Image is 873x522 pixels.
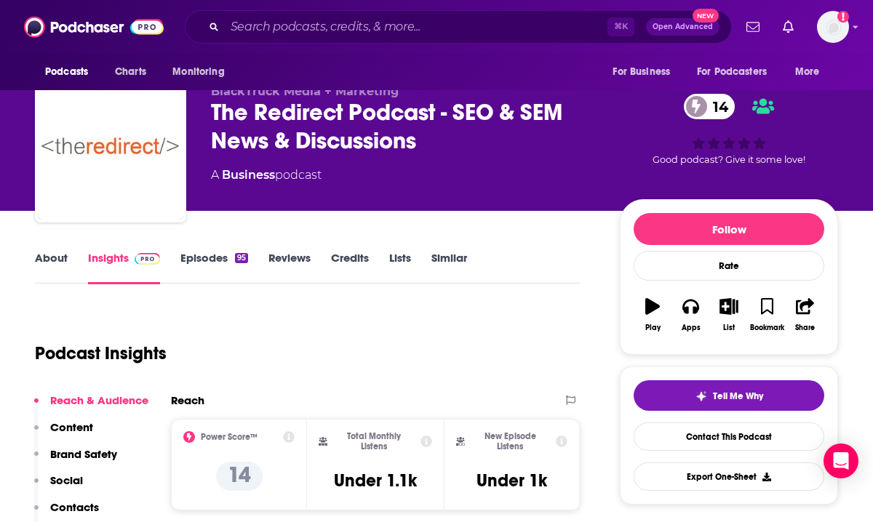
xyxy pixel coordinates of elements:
a: Charts [105,58,155,86]
a: Show notifications dropdown [777,15,800,39]
p: Reach & Audience [50,393,148,407]
button: Social [34,473,83,500]
p: Social [50,473,83,487]
button: Follow [634,213,824,245]
span: For Podcasters [697,62,767,82]
button: Apps [671,289,709,341]
a: Business [222,168,275,182]
img: Podchaser - Follow, Share and Rate Podcasts [24,13,164,41]
a: Reviews [268,251,311,284]
div: Share [795,324,815,332]
span: Good podcast? Give it some love! [653,154,805,165]
div: Rate [634,251,824,281]
span: 14 [698,94,736,119]
input: Search podcasts, credits, & more... [225,15,607,39]
a: InsightsPodchaser Pro [88,251,160,284]
span: BlackTruck Media + Marketing [211,84,399,98]
button: Show profile menu [817,11,849,43]
svg: Add a profile image [837,11,849,23]
span: Podcasts [45,62,88,82]
button: open menu [35,58,107,86]
a: Lists [389,251,411,284]
img: Podchaser Pro [135,253,160,265]
div: A podcast [211,166,322,184]
h3: Under 1.1k [334,470,417,491]
a: About [35,251,68,284]
p: Content [50,420,93,434]
span: Tell Me Why [713,390,763,402]
h2: Power Score™ [201,432,258,442]
a: Episodes95 [180,251,248,284]
span: Open Advanced [653,23,713,31]
button: Play [634,289,671,341]
h2: Total Monthly Listens [333,431,414,451]
button: Content [34,420,93,447]
div: Apps [682,324,701,332]
div: Play [645,324,661,332]
span: Monitoring [172,62,224,82]
h2: Reach [171,393,204,407]
a: Contact This Podcast [634,422,824,451]
a: Similar [431,251,467,284]
p: 14 [216,462,263,491]
span: ⌘ K [607,17,634,36]
div: Bookmark [750,324,784,332]
span: More [795,62,820,82]
a: Credits [331,251,369,284]
span: Charts [115,62,146,82]
button: open menu [687,58,788,86]
button: Share [786,289,824,341]
h2: New Episode Listens [471,431,550,451]
h1: Podcast Insights [35,342,167,364]
div: List [723,324,735,332]
button: Open AdvancedNew [646,18,719,36]
button: Reach & Audience [34,393,148,420]
button: open menu [162,58,243,86]
p: Brand Safety [50,447,117,461]
button: List [710,289,748,341]
button: open menu [785,58,838,86]
h3: Under 1k [477,470,547,491]
div: Open Intercom Messenger [824,443,858,478]
img: tell me why sparkle [695,390,707,402]
p: Contacts [50,500,99,514]
img: User Profile [817,11,849,43]
span: For Business [613,62,670,82]
button: tell me why sparkleTell Me Why [634,380,824,411]
button: open menu [602,58,688,86]
span: New [693,9,719,23]
a: 14 [684,94,736,119]
img: The Redirect Podcast - SEO & SEM News & Discussions [38,74,183,220]
div: Search podcasts, credits, & more... [185,10,732,44]
div: 95 [235,253,248,263]
div: 14Good podcast? Give it some love! [620,84,838,174]
a: Show notifications dropdown [741,15,765,39]
button: Brand Safety [34,447,117,474]
button: Bookmark [748,289,786,341]
span: Logged in as JamesRod2024 [817,11,849,43]
button: Export One-Sheet [634,462,824,491]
